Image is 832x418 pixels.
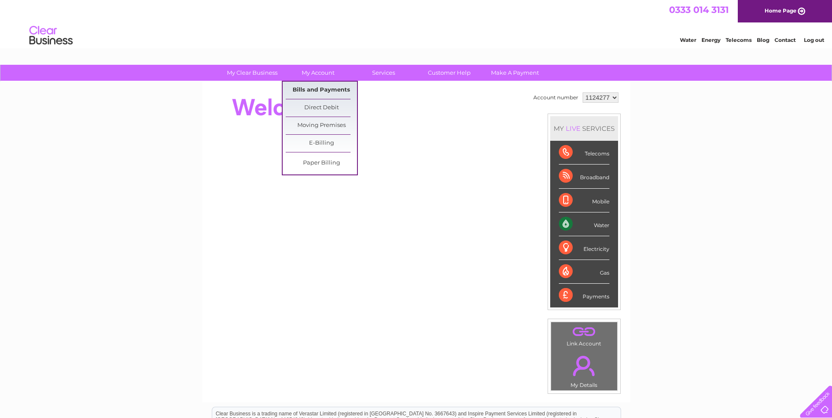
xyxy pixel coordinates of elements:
[212,5,621,42] div: Clear Business is a trading name of Verastar Limited (registered in [GEOGRAPHIC_DATA] No. 3667643...
[550,116,618,141] div: MY SERVICES
[553,351,615,381] a: .
[531,90,580,105] td: Account number
[414,65,485,81] a: Customer Help
[804,37,824,43] a: Log out
[757,37,769,43] a: Blog
[551,348,618,391] td: My Details
[286,155,357,172] a: Paper Billing
[348,65,419,81] a: Services
[564,124,582,133] div: LIVE
[559,141,609,165] div: Telecoms
[669,4,729,15] a: 0333 014 3131
[553,324,615,339] a: .
[217,65,288,81] a: My Clear Business
[29,22,73,49] img: logo.png
[286,82,357,99] a: Bills and Payments
[680,37,696,43] a: Water
[559,284,609,307] div: Payments
[726,37,752,43] a: Telecoms
[559,189,609,212] div: Mobile
[559,260,609,284] div: Gas
[479,65,551,81] a: Make A Payment
[286,99,357,117] a: Direct Debit
[559,165,609,188] div: Broadband
[282,65,354,81] a: My Account
[701,37,720,43] a: Energy
[559,212,609,236] div: Water
[551,322,618,349] td: Link Account
[775,37,796,43] a: Contact
[286,135,357,152] a: E-Billing
[559,236,609,260] div: Electricity
[286,117,357,134] a: Moving Premises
